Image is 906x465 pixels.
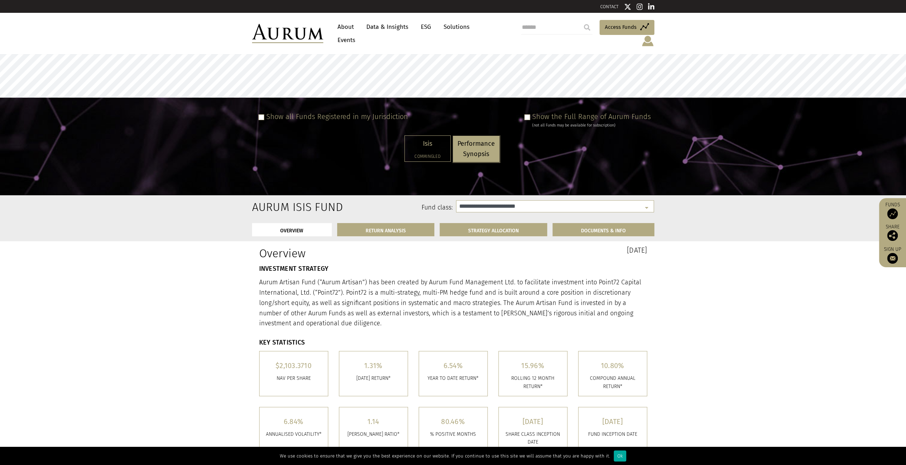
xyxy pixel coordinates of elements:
[345,430,402,438] p: [PERSON_NAME] RATIO*
[887,230,898,241] img: Share this post
[424,418,482,425] h5: 80.46%
[424,374,482,382] p: YEAR TO DATE RETURN*
[532,112,651,121] label: Show the Full Range of Aurum Funds
[334,20,357,33] a: About
[417,20,435,33] a: ESG
[345,362,402,369] h5: 1.31%
[504,374,562,391] p: ROLLING 12 MONTH RETURN*
[504,418,562,425] h5: [DATE]
[409,154,446,159] h5: Commingled
[883,202,902,219] a: Funds
[363,20,412,33] a: Data & Insights
[883,246,902,264] a: Sign up
[337,223,434,236] a: RETURN ANALYSIS
[409,139,446,149] p: Isis
[883,224,902,241] div: Share
[584,374,641,391] p: COMPOUND ANNUAL RETURN*
[259,247,448,260] h1: Overview
[887,253,898,264] img: Sign up to our newsletter
[641,35,654,47] img: account-icon.svg
[265,374,323,382] p: Nav per share
[266,112,408,121] label: Show all Funds Registered in my Jurisdiction
[440,223,547,236] a: STRATEGY ALLOCATION
[584,362,641,369] h5: 10.80%
[265,362,323,369] h5: $2,103.3710
[334,33,355,47] a: Events
[532,122,651,129] div: (not all Funds may be available for subscription)
[252,24,323,43] img: Aurum
[648,3,654,10] img: Linkedin icon
[637,3,643,10] img: Instagram icon
[457,139,495,159] p: Performance Synopsis
[584,430,641,438] p: FUND INCEPTION DATE
[440,20,473,33] a: Solutions
[345,418,402,425] h5: 1.14
[265,430,323,438] p: ANNUALISED VOLATILITY*
[345,374,402,382] p: [DATE] RETURN*
[624,3,631,10] img: Twitter icon
[599,20,654,35] a: Access Funds
[259,339,305,346] strong: KEY STATISTICS
[504,430,562,446] p: SHARE CLASS INCEPTION DATE
[321,203,453,212] label: Fund class:
[887,208,898,219] img: Access Funds
[252,200,310,214] h2: Aurum Isis Fund
[424,362,482,369] h5: 6.54%
[265,418,323,425] h5: 6.84%
[614,450,626,461] div: Ok
[259,277,647,329] p: Aurum Artisan Fund (“Aurum Artisan”) has been created by Aurum Fund Management Ltd. to facilitate...
[584,418,641,425] h5: [DATE]
[580,20,594,35] input: Submit
[605,23,637,31] span: Access Funds
[552,223,654,236] a: DOCUMENTS & INFO
[459,247,647,254] h3: [DATE]
[504,362,562,369] h5: 15.96%
[600,4,619,9] a: CONTACT
[424,430,482,438] p: % POSITIVE MONTHS
[259,265,329,273] strong: INVESTMENT STRATEGY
